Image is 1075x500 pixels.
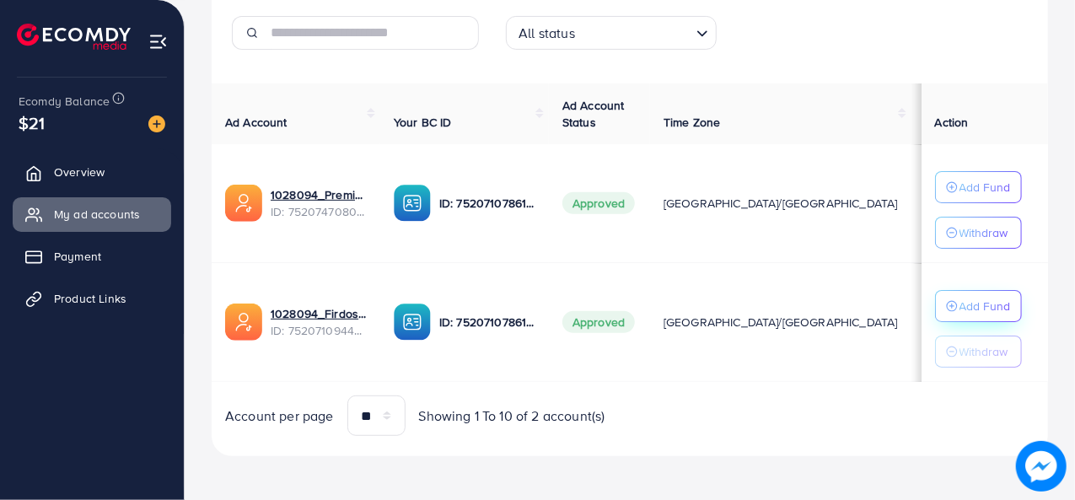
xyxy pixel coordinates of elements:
[935,217,1022,249] button: Withdraw
[562,97,625,131] span: Ad Account Status
[54,290,126,307] span: Product Links
[54,248,101,265] span: Payment
[13,155,171,189] a: Overview
[271,186,367,221] div: <span class='underline'>1028094_Premium Firdos Fabrics_1751060404003</span></br>7520747080223358977
[394,304,431,341] img: ic-ba-acc.ded83a64.svg
[562,311,635,333] span: Approved
[439,312,535,332] p: ID: 7520710786193489938
[271,305,367,340] div: <span class='underline'>1028094_Firdos Fabrics_1751052394654</span></br>7520710944847314952
[935,114,969,131] span: Action
[935,171,1022,203] button: Add Fund
[225,114,288,131] span: Ad Account
[271,186,367,203] a: 1028094_Premium Firdos Fabrics_1751060404003
[959,223,1008,243] p: Withdraw
[419,406,605,426] span: Showing 1 To 10 of 2 account(s)
[17,24,131,50] img: logo
[506,16,717,50] div: Search for option
[959,296,1011,316] p: Add Fund
[515,21,578,46] span: All status
[13,282,171,315] a: Product Links
[664,195,898,212] span: [GEOGRAPHIC_DATA]/[GEOGRAPHIC_DATA]
[148,116,165,132] img: image
[19,110,45,135] span: $21
[959,177,1011,197] p: Add Fund
[54,206,140,223] span: My ad accounts
[394,185,431,222] img: ic-ba-acc.ded83a64.svg
[562,192,635,214] span: Approved
[271,203,367,220] span: ID: 7520747080223358977
[580,18,690,46] input: Search for option
[13,197,171,231] a: My ad accounts
[225,406,334,426] span: Account per page
[148,32,168,51] img: menu
[1016,441,1067,492] img: image
[935,336,1022,368] button: Withdraw
[959,341,1008,362] p: Withdraw
[439,193,535,213] p: ID: 7520710786193489938
[271,322,367,339] span: ID: 7520710944847314952
[394,114,452,131] span: Your BC ID
[664,314,898,331] span: [GEOGRAPHIC_DATA]/[GEOGRAPHIC_DATA]
[271,305,367,322] a: 1028094_Firdos Fabrics_1751052394654
[54,164,105,180] span: Overview
[664,114,720,131] span: Time Zone
[19,93,110,110] span: Ecomdy Balance
[225,304,262,341] img: ic-ads-acc.e4c84228.svg
[225,185,262,222] img: ic-ads-acc.e4c84228.svg
[13,239,171,273] a: Payment
[935,290,1022,322] button: Add Fund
